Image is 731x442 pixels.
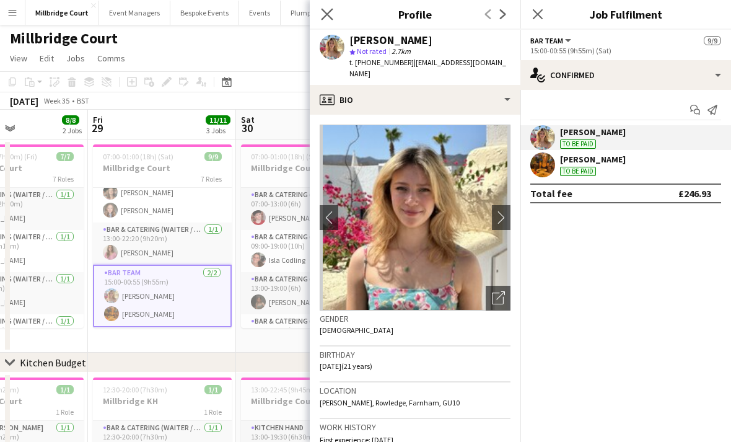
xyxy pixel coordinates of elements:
div: To be paid [560,167,596,176]
span: [DATE] (21 years) [320,361,372,371]
button: Millbridge Court [25,1,99,25]
span: View [10,53,27,64]
span: 30 [239,121,255,135]
span: 8/8 [62,115,79,125]
div: 3 Jobs [206,126,230,135]
h3: Location [320,385,510,396]
div: To be paid [560,139,596,149]
a: Comms [92,50,130,66]
h3: Job Fulfilment [520,6,731,22]
div: Open photos pop-in [486,286,510,311]
span: Not rated [357,46,387,56]
div: [PERSON_NAME] [560,126,626,138]
a: View [5,50,32,66]
span: Bar Team [530,36,563,45]
span: Week 35 [41,96,72,105]
span: 29 [91,121,103,135]
h3: Millbridge Court [241,162,380,174]
span: Edit [40,53,54,64]
h1: Millbridge Court [10,29,118,48]
span: 1 Role [204,407,222,417]
h3: Work history [320,422,510,433]
span: 07:00-01:00 (18h) (Sat) [103,152,173,161]
span: 7 Roles [201,174,222,183]
span: 9/9 [204,152,222,161]
div: Kitchen Budget [20,356,86,369]
div: Total fee [530,187,572,200]
button: Plumpton Race Course [281,1,372,25]
span: 12:30-20:00 (7h30m) [103,385,167,394]
div: [PERSON_NAME] [560,154,626,165]
span: | [EMAIL_ADDRESS][DOMAIN_NAME] [349,58,506,78]
app-job-card: 07:00-01:00 (18h) (Sun)7/7Millbridge Court7 RolesBar & Catering (Waiter / waitress)1/107:00-13:00... [241,144,380,328]
span: 11/11 [206,115,230,125]
span: Jobs [66,53,85,64]
app-card-role: Bar & Catering (Waiter / waitress)1/107:00-13:00 (6h)[PERSON_NAME] [241,188,380,230]
h3: Millbridge Court [241,396,380,407]
a: Edit [35,50,59,66]
h3: Gender [320,313,510,324]
app-card-role: Bar & Catering (Waiter / waitress)1/113:00-19:00 (6h)[PERSON_NAME] [241,272,380,314]
span: [PERSON_NAME], Rowledge, Farnham, GU10 [320,398,460,407]
button: Event Managers [99,1,170,25]
div: Bio [310,85,520,115]
span: 1/1 [204,385,222,394]
a: Jobs [61,50,90,66]
span: Comms [97,53,125,64]
span: 13:00-22:45 (9h45m) [251,385,315,394]
span: 7 Roles [53,174,74,183]
span: 1 Role [56,407,74,417]
h3: Millbridge KH [93,396,232,407]
app-card-role: Bar Team2/215:00-00:55 (9h55m)[PERSON_NAME][PERSON_NAME] [93,265,232,327]
span: t. [PHONE_NUMBER] [349,58,414,67]
div: 2 Jobs [63,126,82,135]
div: 15:00-00:55 (9h55m) (Sat) [530,46,721,55]
div: [DATE] [10,95,38,107]
span: 9/9 [704,36,721,45]
span: 2.7km [389,46,413,56]
img: Crew avatar or photo [320,125,510,311]
h3: Birthday [320,349,510,360]
button: Bar Team [530,36,573,45]
button: Events [239,1,281,25]
app-card-role: Bar & Catering (Waiter / waitress)1/109:00-19:00 (10h)Isla Codling [241,230,380,272]
app-job-card: 07:00-01:00 (18h) (Sat)9/9Millbridge Court7 Roles[PERSON_NAME]Bar & Catering (Waiter / waitress)2... [93,144,232,328]
div: [PERSON_NAME] [349,35,432,46]
h3: Profile [310,6,520,22]
span: [DEMOGRAPHIC_DATA] [320,325,393,335]
span: Fri [93,114,103,125]
app-card-role: Bar & Catering (Waiter / waitress)1/114:00-21:30 (7h30m) [241,314,380,356]
span: 1/1 [56,385,74,394]
app-card-role: Bar & Catering (Waiter / waitress)1/113:00-22:20 (9h20m)[PERSON_NAME] [93,223,232,265]
h3: Millbridge Court [93,162,232,174]
div: BST [77,96,89,105]
div: Confirmed [520,60,731,90]
div: £246.93 [678,187,711,200]
app-card-role: Bar & Catering (Waiter / waitress)2/213:00-22:20 (9h20m)[PERSON_NAME][PERSON_NAME] [93,162,232,223]
span: 7/7 [56,152,74,161]
span: Sat [241,114,255,125]
button: Bespoke Events [170,1,239,25]
span: 07:00-01:00 (18h) (Sun) [251,152,323,161]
